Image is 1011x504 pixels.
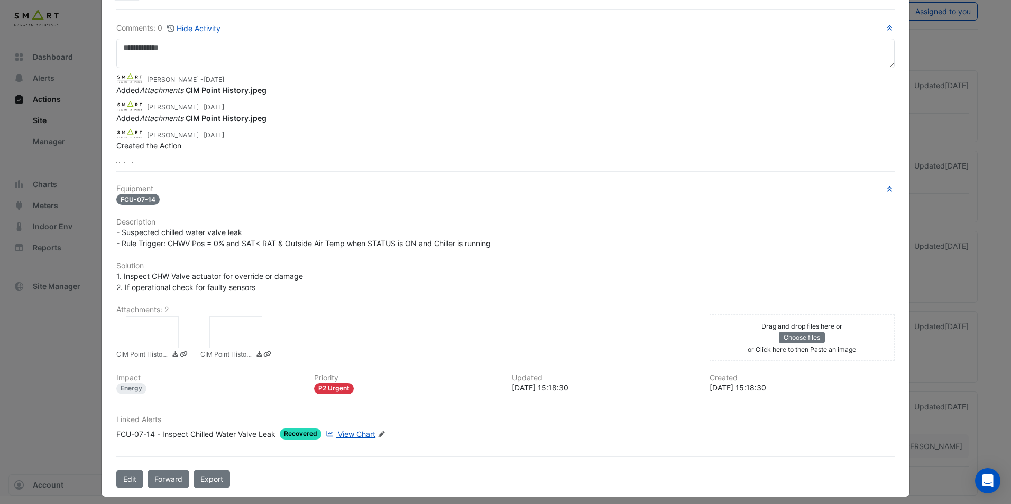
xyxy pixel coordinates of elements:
a: Export [194,470,230,488]
small: [PERSON_NAME] - [147,75,224,85]
a: Copy link to clipboard [263,350,271,361]
small: [PERSON_NAME] - [147,130,224,140]
div: P2 Urgent [314,383,354,394]
h6: Solution [116,262,895,270]
a: Download [171,350,179,361]
img: Smart Managed Solutions [116,73,143,85]
div: CIM Point History.jpeg [209,316,262,348]
button: Edit [116,470,143,488]
div: FCU-07-14 - Inspect Chilled Water Valve Leak [116,428,275,440]
em: Attachments [140,86,183,95]
small: CIM Point History.jpeg [116,350,169,361]
strong: CIM Point History.jpeg [186,114,266,123]
span: 1. Inspect CHW Valve actuator for override or damage 2. If operational check for faulty sensors [116,272,303,292]
a: Copy link to clipboard [180,350,188,361]
h6: Attachments: 2 [116,305,895,314]
em: Attachments [140,114,183,123]
img: Smart Managed Solutions [116,128,143,140]
small: or Click here to then Paste an image [748,346,856,353]
img: Smart Managed Solutions [116,100,143,112]
div: Comments: 0 [116,22,221,34]
h6: Priority [314,374,499,382]
strong: CIM Point History.jpeg [186,86,266,95]
span: 2025-08-12 15:21:40 [204,76,224,83]
span: 2025-08-12 15:18:30 [204,131,224,139]
div: CIM Point History.jpeg [126,316,179,348]
small: Drag and drop files here or [761,322,842,330]
a: Download [255,350,263,361]
div: [DATE] 15:18:30 [710,382,895,393]
small: [PERSON_NAME] - [147,102,224,112]
button: Forward [148,470,189,488]
h6: Description [116,218,895,227]
span: Added [116,86,266,95]
div: Energy [116,383,146,394]
span: Recovered [280,428,321,440]
span: View Chart [338,430,375,438]
button: Choose files [779,332,825,343]
span: Created the Action [116,141,181,150]
div: [DATE] 15:18:30 [512,382,697,393]
a: View Chart [324,428,375,440]
h6: Updated [512,374,697,382]
h6: Linked Alerts [116,415,895,424]
h6: Impact [116,374,301,382]
h6: Equipment [116,184,895,193]
span: - Suspected chilled water valve leak - Rule Trigger: CHWV Pos = 0% and SAT< RAT & Outside Air Tem... [116,228,491,248]
span: Added [116,114,266,123]
div: Open Intercom Messenger [975,468,1000,493]
fa-icon: Edit Linked Alerts [378,431,385,438]
span: FCU-07-14 [116,194,160,205]
button: Hide Activity [167,22,221,34]
small: CIM Point History.jpeg [200,350,253,361]
span: 2025-08-12 15:21:20 [204,103,224,111]
h6: Created [710,374,895,382]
